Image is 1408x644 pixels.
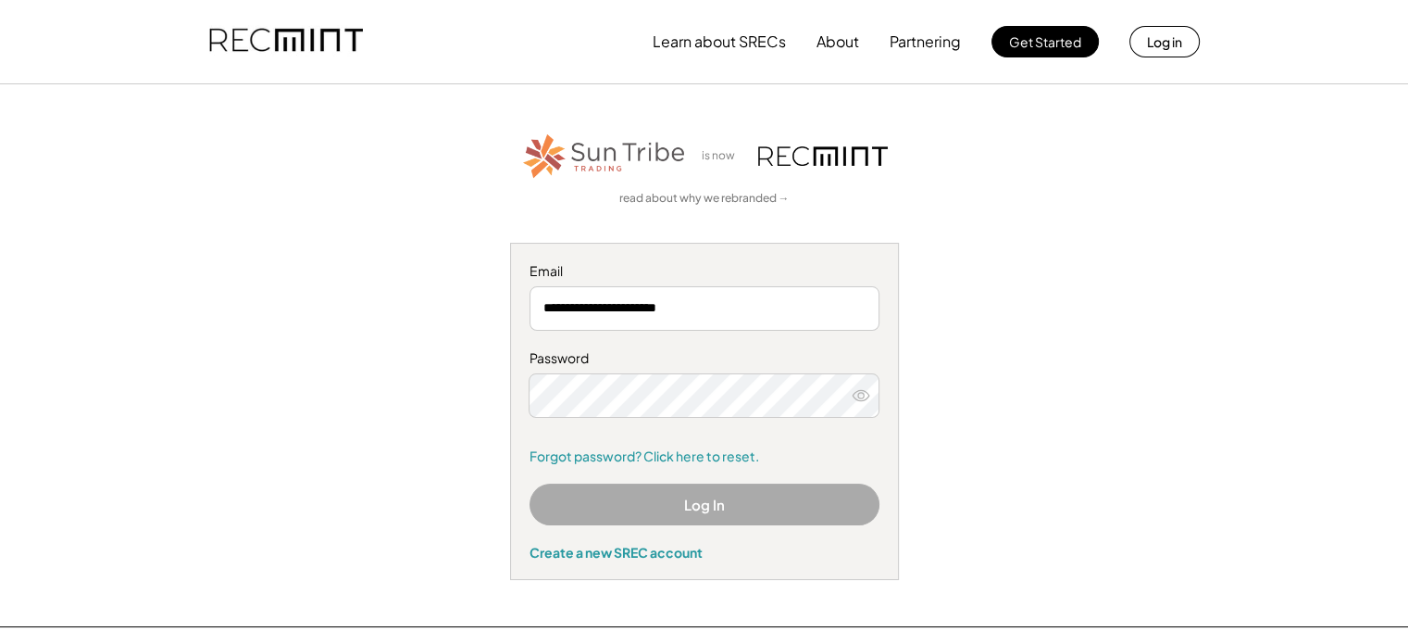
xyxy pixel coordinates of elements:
[530,448,879,466] a: Forgot password? Click here to reset.
[530,349,879,368] div: Password
[1129,26,1200,57] button: Log in
[209,10,363,73] img: recmint-logotype%403x.png
[890,23,961,60] button: Partnering
[619,191,790,207] a: read about why we rebranded →
[758,146,888,166] img: recmint-logotype%403x.png
[530,544,879,561] div: Create a new SREC account
[521,131,688,182] img: STT_Horizontal_Logo%2B-%2BColor.png
[530,484,879,525] button: Log In
[697,148,749,164] div: is now
[816,23,859,60] button: About
[991,26,1099,57] button: Get Started
[653,23,786,60] button: Learn about SRECs
[530,262,879,281] div: Email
